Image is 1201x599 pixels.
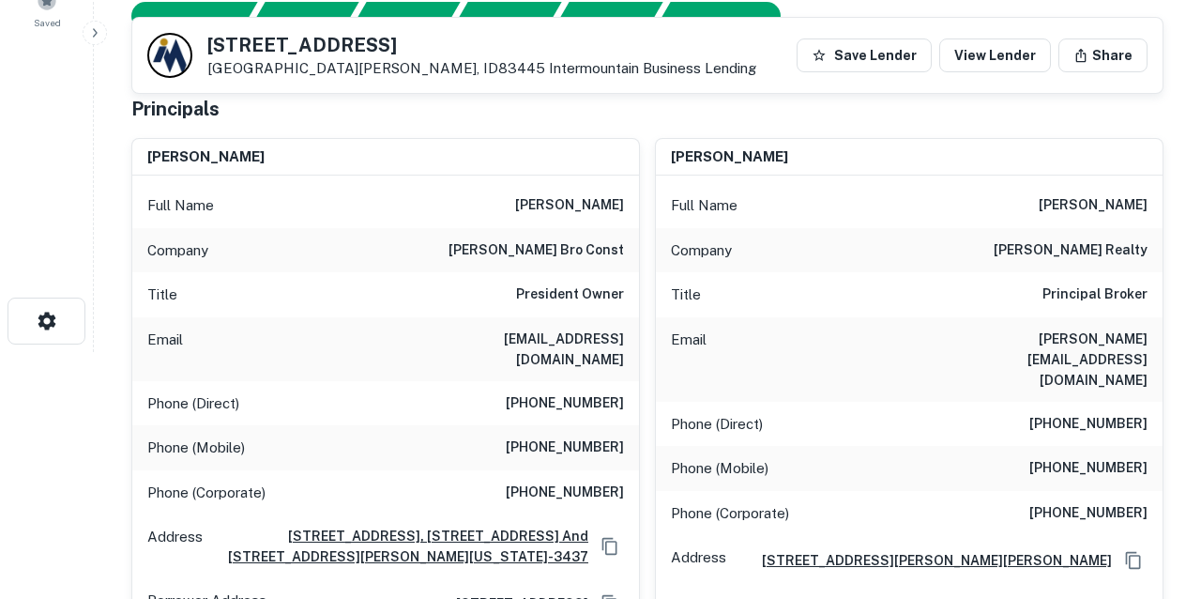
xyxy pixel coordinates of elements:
p: Email [671,329,707,391]
a: View Lender [939,38,1051,72]
a: [STREET_ADDRESS][PERSON_NAME][PERSON_NAME] [747,550,1112,571]
h5: [STREET_ADDRESS] [207,36,756,54]
a: [STREET_ADDRESS], [STREET_ADDRESS] And [STREET_ADDRESS][PERSON_NAME][US_STATE]-3437 [210,526,588,567]
button: Share [1058,38,1148,72]
p: Phone (Direct) [147,392,239,415]
button: Copy Address [596,532,624,561]
p: [GEOGRAPHIC_DATA][PERSON_NAME], ID83445 [207,60,756,77]
h6: [PERSON_NAME][EMAIL_ADDRESS][DOMAIN_NAME] [922,329,1148,391]
p: Address [671,546,726,575]
div: Principals found, AI now looking for contact information... [451,2,561,30]
span: Saved [34,15,61,30]
h6: [PHONE_NUMBER] [506,392,624,415]
h6: [PHONE_NUMBER] [506,482,624,504]
p: Company [147,239,208,262]
p: Phone (Mobile) [147,437,245,459]
button: Copy Address [1119,546,1148,575]
h6: [PERSON_NAME] realty [994,239,1148,262]
p: Phone (Corporate) [147,482,266,504]
h6: [PHONE_NUMBER] [506,437,624,459]
iframe: Chat Widget [1107,449,1201,539]
h6: [PHONE_NUMBER] [1029,502,1148,525]
p: Full Name [147,194,214,217]
p: Phone (Direct) [671,413,763,436]
h6: [PHONE_NUMBER] [1029,457,1148,480]
div: Your request is received and processing... [249,2,358,30]
h5: Principals [131,95,220,123]
p: Full Name [671,194,737,217]
div: Documents found, AI parsing details... [350,2,460,30]
p: Title [147,284,177,306]
p: Phone (Mobile) [671,457,768,480]
h6: [PERSON_NAME] [671,146,788,168]
a: Intermountain Business Lending [549,60,756,76]
p: Title [671,284,701,306]
div: Sending borrower request to AI... [109,2,250,30]
h6: Principal Broker [1042,284,1148,306]
p: Address [147,526,203,567]
h6: President Owner [516,284,624,306]
h6: [PERSON_NAME] [147,146,265,168]
h6: [PERSON_NAME] [1039,194,1148,217]
button: Save Lender [797,38,932,72]
p: Email [147,329,183,370]
p: Phone (Corporate) [671,502,789,525]
h6: [PHONE_NUMBER] [1029,413,1148,436]
h6: [PERSON_NAME] [515,194,624,217]
h6: [PERSON_NAME] bro const [448,239,624,262]
div: Principals found, still searching for contact information. This may take time... [553,2,662,30]
div: AI fulfillment process complete. [655,2,803,30]
p: Company [671,239,732,262]
h6: [EMAIL_ADDRESS][DOMAIN_NAME] [399,329,624,370]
